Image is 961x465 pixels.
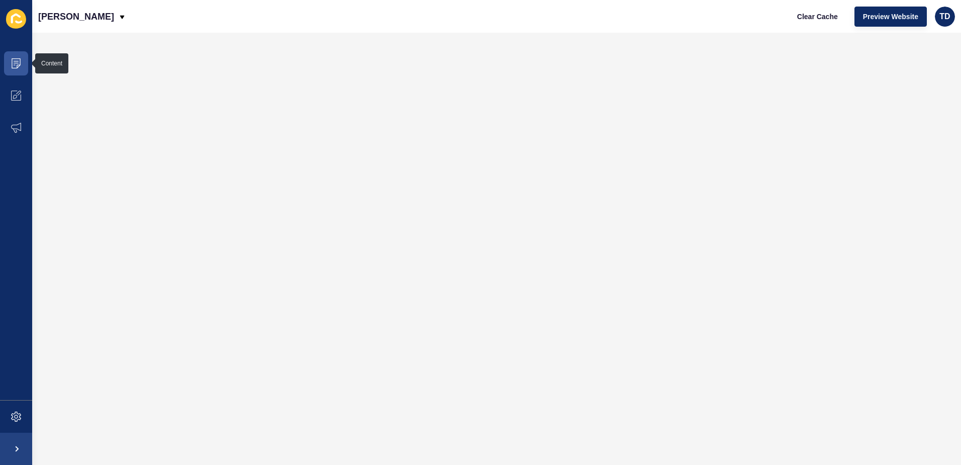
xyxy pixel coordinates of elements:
[789,7,846,27] button: Clear Cache
[41,59,62,67] div: Content
[38,4,114,29] p: [PERSON_NAME]
[863,12,918,22] span: Preview Website
[797,12,838,22] span: Clear Cache
[854,7,927,27] button: Preview Website
[939,12,950,22] span: TD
